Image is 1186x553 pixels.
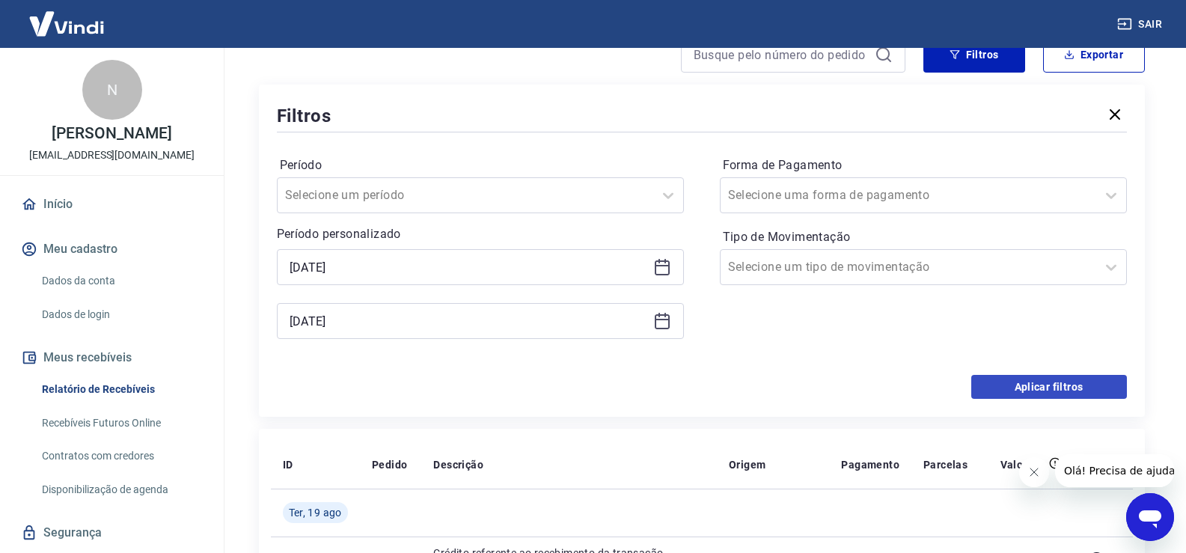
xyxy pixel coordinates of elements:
label: Período [280,156,681,174]
button: Aplicar filtros [971,375,1127,399]
input: Data final [290,310,647,332]
button: Exportar [1043,37,1145,73]
p: [PERSON_NAME] [52,126,171,141]
iframe: Mensagem da empresa [1055,454,1174,487]
p: Pedido [372,457,407,472]
p: [EMAIL_ADDRESS][DOMAIN_NAME] [29,147,195,163]
h5: Filtros [277,104,332,128]
a: Início [18,188,206,221]
a: Relatório de Recebíveis [36,374,206,405]
p: Parcelas [923,457,968,472]
a: Recebíveis Futuros Online [36,408,206,439]
a: Segurança [18,516,206,549]
div: N [82,60,142,120]
span: Ter, 19 ago [289,505,342,520]
img: Vindi [18,1,115,46]
span: Olá! Precisa de ajuda? [9,10,126,22]
p: Origem [729,457,765,472]
p: ID [283,457,293,472]
label: Tipo de Movimentação [723,228,1124,246]
a: Dados de login [36,299,206,330]
a: Contratos com credores [36,441,206,471]
iframe: Fechar mensagem [1019,457,1049,487]
p: Descrição [433,457,483,472]
p: Período personalizado [277,225,684,243]
button: Meus recebíveis [18,341,206,374]
button: Sair [1114,10,1168,38]
button: Meu cadastro [18,233,206,266]
a: Disponibilização de agenda [36,474,206,505]
input: Data inicial [290,256,647,278]
iframe: Botão para abrir a janela de mensagens [1126,493,1174,541]
p: Pagamento [841,457,899,472]
label: Forma de Pagamento [723,156,1124,174]
a: Dados da conta [36,266,206,296]
p: Valor Líq. [1000,457,1049,472]
input: Busque pelo número do pedido [694,43,869,66]
button: Filtros [923,37,1025,73]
